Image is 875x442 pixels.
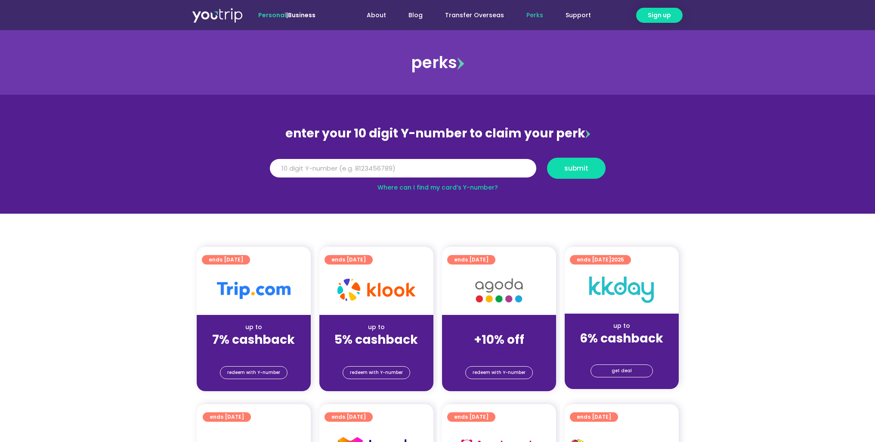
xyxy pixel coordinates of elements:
strong: 5% cashback [334,331,418,348]
span: get deal [612,365,632,377]
span: redeem with Y-number [350,367,403,379]
a: Perks [515,7,554,23]
span: ends [DATE] [209,255,243,265]
div: (for stays only) [326,348,427,357]
span: ends [DATE] [454,255,489,265]
div: up to [204,323,304,332]
a: ends [DATE] [447,255,495,265]
a: Sign up [636,8,683,23]
a: ends [DATE] [202,255,250,265]
a: Support [554,7,602,23]
a: ends [DATE] [570,412,618,422]
span: ends [DATE] [331,255,366,265]
a: ends [DATE]2025 [570,255,631,265]
span: redeem with Y-number [227,367,280,379]
a: redeem with Y-number [220,366,288,379]
div: enter your 10 digit Y-number to claim your perk [266,122,610,145]
div: up to [572,321,672,330]
div: (for stays only) [572,346,672,355]
a: Business [288,11,315,19]
strong: +10% off [474,331,524,348]
form: Y Number [270,158,606,185]
a: get deal [591,364,653,377]
span: up to [491,323,507,331]
span: submit [564,165,588,171]
span: ends [DATE] [577,255,624,265]
a: About [356,7,397,23]
button: submit [547,158,606,179]
a: ends [DATE] [203,412,251,422]
a: ends [DATE] [325,255,373,265]
a: redeem with Y-number [343,366,410,379]
a: ends [DATE] [447,412,495,422]
a: Where can I find my card’s Y-number? [377,183,498,192]
a: redeem with Y-number [465,366,533,379]
a: ends [DATE] [325,412,373,422]
span: | [258,11,315,19]
span: ends [DATE] [331,412,366,422]
input: 10 digit Y-number (e.g. 8123456789) [270,159,536,178]
span: 2025 [611,256,624,263]
strong: 7% cashback [212,331,295,348]
span: ends [DATE] [454,412,489,422]
strong: 6% cashback [580,330,663,347]
div: up to [326,323,427,332]
a: Transfer Overseas [434,7,515,23]
span: Sign up [648,11,671,20]
span: Personal [258,11,286,19]
div: (for stays only) [204,348,304,357]
span: redeem with Y-number [473,367,526,379]
nav: Menu [339,7,602,23]
a: Blog [397,7,434,23]
div: (for stays only) [449,348,549,357]
span: ends [DATE] [577,412,611,422]
span: ends [DATE] [210,412,244,422]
